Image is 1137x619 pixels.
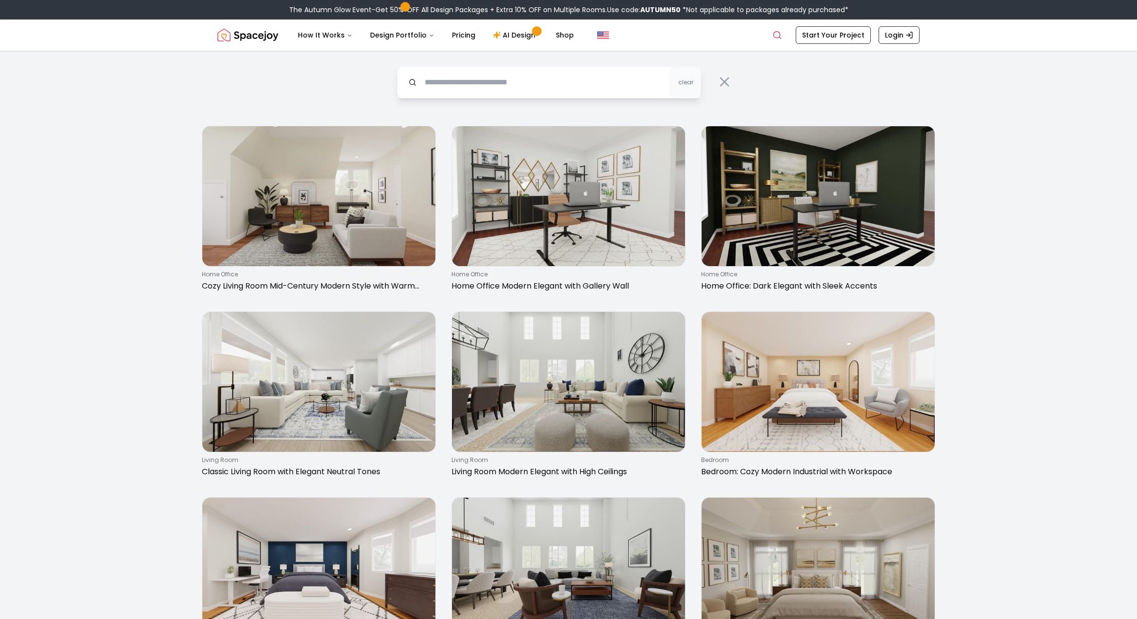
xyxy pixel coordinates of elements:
img: Spacejoy Logo [217,25,278,45]
button: clear [670,66,701,98]
a: Pricing [444,25,483,45]
b: AUTUMN50 [640,5,681,15]
a: Login [879,26,920,44]
button: Design Portfolio [362,25,442,45]
p: Home Office Modern Elegant with Gallery Wall [451,280,682,292]
a: Home Office: Dark Elegant with Sleek Accentshome officeHome Office: Dark Elegant with Sleek Accents [701,126,935,296]
p: Classic Living Room with Elegant Neutral Tones [202,466,432,478]
img: Home Office Modern Elegant with Gallery Wall [452,126,685,266]
img: Classic Living Room with Elegant Neutral Tones [202,312,435,452]
a: Shop [548,25,582,45]
span: clear [678,78,693,86]
a: Home Office Modern Elegant with Gallery Wallhome officeHome Office Modern Elegant with Gallery Wall [451,126,686,296]
p: bedroom [701,456,931,464]
img: Living Room Modern Elegant with High Ceilings [452,312,685,452]
a: Cozy Living Room Mid-Century Modern Style with Warm Wood Toneshome officeCozy Living Room Mid-Cen... [202,126,436,296]
p: living room [202,456,432,464]
img: Cozy Living Room Mid-Century Modern Style with Warm Wood Tones [202,126,435,266]
p: Bedroom: Cozy Modern Industrial with Workspace [701,466,931,478]
img: Home Office: Dark Elegant with Sleek Accents [702,126,935,266]
button: How It Works [290,25,360,45]
p: home office [451,271,682,278]
p: Cozy Living Room Mid-Century Modern Style with Warm Wood Tones [202,280,432,292]
img: Bedroom: Cozy Modern Industrial with Workspace [702,312,935,452]
nav: Main [290,25,582,45]
p: Living Room Modern Elegant with High Ceilings [451,466,682,478]
img: United States [597,29,609,41]
p: living room [451,456,682,464]
a: Classic Living Room with Elegant Neutral Tonesliving roomClassic Living Room with Elegant Neutral... [202,311,436,482]
nav: Global [217,19,920,51]
a: Bedroom: Cozy Modern Industrial with WorkspacebedroomBedroom: Cozy Modern Industrial with Workspace [701,311,935,482]
span: Use code: [607,5,681,15]
a: Spacejoy [217,25,278,45]
span: *Not applicable to packages already purchased* [681,5,848,15]
p: home office [701,271,931,278]
p: Home Office: Dark Elegant with Sleek Accents [701,280,931,292]
a: AI Design [485,25,546,45]
p: home office [202,271,432,278]
div: The Autumn Glow Event-Get 50% OFF All Design Packages + Extra 10% OFF on Multiple Rooms. [289,5,848,15]
a: Start Your Project [796,26,871,44]
a: Living Room Modern Elegant with High Ceilingsliving roomLiving Room Modern Elegant with High Ceil... [451,311,686,482]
